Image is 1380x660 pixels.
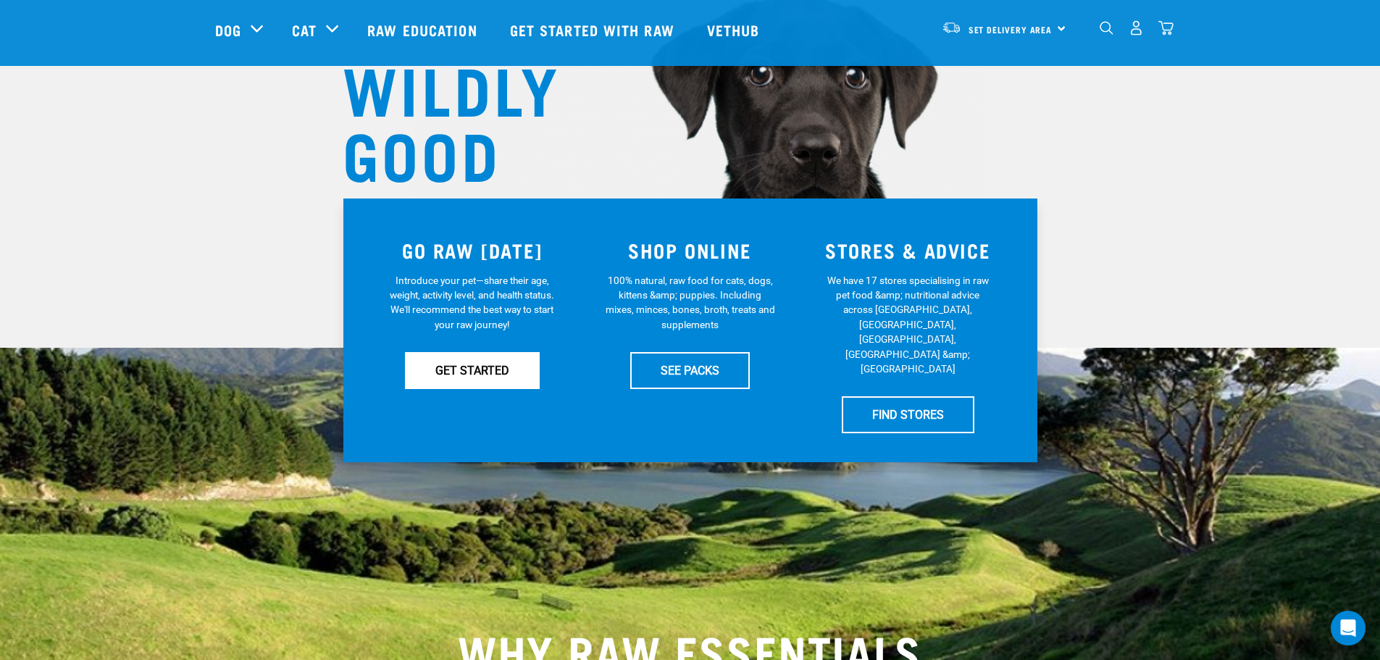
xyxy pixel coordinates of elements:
[630,352,750,388] a: SEE PACKS
[1129,20,1144,35] img: user.png
[372,239,573,262] h3: GO RAW [DATE]
[387,273,557,333] p: Introduce your pet—share their age, weight, activity level, and health status. We'll recommend th...
[969,27,1053,32] span: Set Delivery Area
[605,273,775,333] p: 100% natural, raw food for cats, dogs, kittens &amp; puppies. Including mixes, minces, bones, bro...
[292,19,317,41] a: Cat
[842,396,974,433] a: FIND STORES
[1100,21,1113,35] img: home-icon-1@2x.png
[495,1,693,59] a: Get started with Raw
[405,352,540,388] a: GET STARTED
[808,239,1008,262] h3: STORES & ADVICE
[1158,20,1174,35] img: home-icon@2x.png
[353,1,495,59] a: Raw Education
[343,54,632,250] h1: WILDLY GOOD NUTRITION
[215,19,241,41] a: Dog
[1331,611,1366,646] div: Open Intercom Messenger
[693,1,778,59] a: Vethub
[823,273,993,377] p: We have 17 stores specialising in raw pet food &amp; nutritional advice across [GEOGRAPHIC_DATA],...
[942,21,961,34] img: van-moving.png
[590,239,790,262] h3: SHOP ONLINE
